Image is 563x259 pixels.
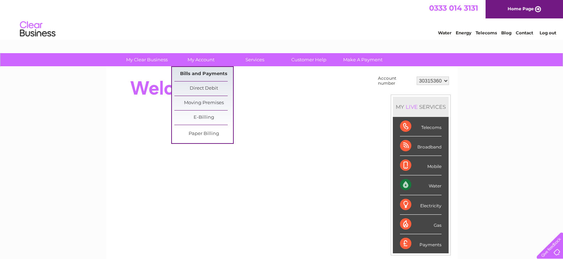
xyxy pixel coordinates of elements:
a: Bills and Payments [174,67,233,81]
a: Log out [540,30,556,35]
a: Energy [456,30,471,35]
a: Make A Payment [334,53,392,66]
a: Contact [516,30,533,35]
div: Broadband [400,136,442,156]
div: Clear Business is a trading name of Verastar Limited (registered in [GEOGRAPHIC_DATA] No. 3667643... [114,4,450,34]
a: Blog [501,30,511,35]
a: Direct Debit [174,81,233,96]
div: Gas [400,215,442,234]
a: My Account [172,53,230,66]
div: MY SERVICES [393,97,449,117]
a: My Clear Business [118,53,176,66]
a: 0333 014 3131 [429,4,478,12]
a: Paper Billing [174,127,233,141]
a: Customer Help [280,53,338,66]
td: Account number [376,74,415,88]
img: logo.png [20,18,56,40]
div: Water [400,175,442,195]
div: Telecoms [400,117,442,136]
a: Telecoms [476,30,497,35]
div: LIVE [404,103,419,110]
a: Moving Premises [174,96,233,110]
a: Water [438,30,451,35]
a: E-Billing [174,111,233,125]
a: Services [226,53,284,66]
div: Mobile [400,156,442,175]
div: Electricity [400,195,442,215]
div: Payments [400,234,442,253]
